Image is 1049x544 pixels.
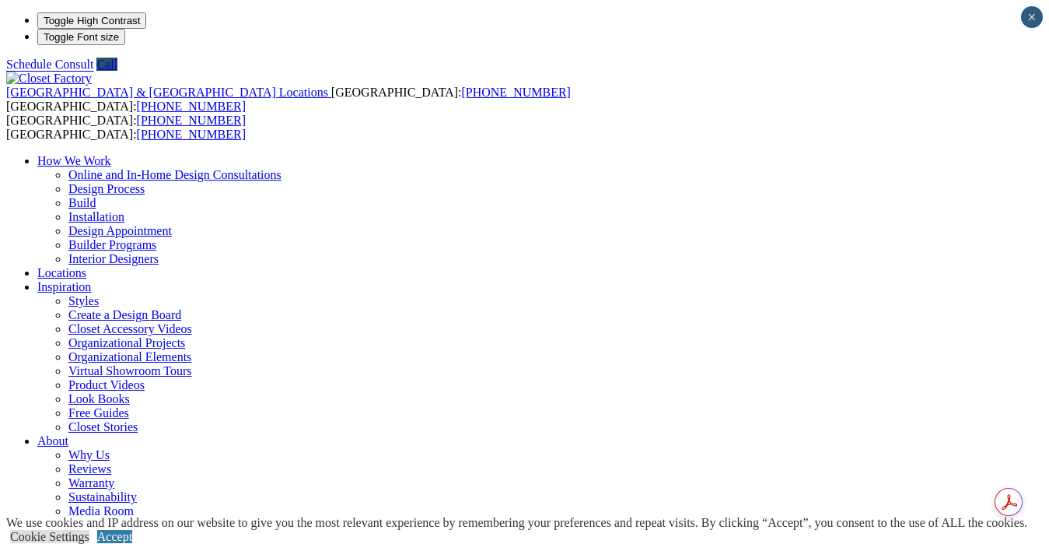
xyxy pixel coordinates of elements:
img: Closet Factory [6,72,92,86]
a: Organizational Projects [68,336,185,349]
a: About [37,434,68,447]
span: [GEOGRAPHIC_DATA] & [GEOGRAPHIC_DATA] Locations [6,86,328,99]
div: We use cookies and IP address on our website to give you the most relevant experience by remember... [6,516,1027,530]
a: Online and In-Home Design Consultations [68,168,281,181]
a: Inspiration [37,280,91,293]
a: Design Process [68,182,145,195]
a: How We Work [37,154,111,167]
a: Create a Design Board [68,308,181,321]
a: Styles [68,294,99,307]
a: Media Room [68,504,134,518]
a: [PHONE_NUMBER] [137,100,246,113]
a: Accept [97,530,132,543]
a: Installation [68,210,124,223]
span: [GEOGRAPHIC_DATA]: [GEOGRAPHIC_DATA]: [6,114,246,141]
a: Organizational Elements [68,350,191,363]
a: Cookie Settings [10,530,89,543]
a: Schedule Consult [6,58,93,71]
span: Toggle Font size [44,31,119,43]
a: Look Books [68,392,130,405]
a: Reviews [68,462,111,476]
a: Closet Stories [68,420,138,433]
button: Toggle Font size [37,29,125,45]
span: Toggle High Contrast [44,15,140,26]
a: [PHONE_NUMBER] [461,86,570,99]
a: Design Appointment [68,224,172,237]
a: Call [96,58,117,71]
button: Toggle High Contrast [37,12,146,29]
a: Locations [37,266,86,279]
a: Sustainability [68,490,137,504]
button: Close [1021,6,1043,28]
a: Warranty [68,476,114,490]
a: Builder Programs [68,238,156,251]
a: [PHONE_NUMBER] [137,128,246,141]
a: Free Guides [68,406,129,419]
a: Why Us [68,448,110,462]
a: Virtual Showroom Tours [68,364,192,377]
a: Interior Designers [68,252,159,265]
span: [GEOGRAPHIC_DATA]: [GEOGRAPHIC_DATA]: [6,86,571,113]
a: Product Videos [68,378,145,391]
a: Closet Accessory Videos [68,322,192,335]
a: Build [68,196,96,209]
a: [PHONE_NUMBER] [137,114,246,127]
a: [GEOGRAPHIC_DATA] & [GEOGRAPHIC_DATA] Locations [6,86,331,99]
